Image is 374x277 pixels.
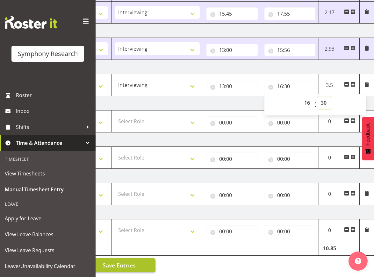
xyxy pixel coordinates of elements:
[319,74,340,96] td: 3.5
[362,117,374,160] button: Feedback - Show survey
[5,169,91,178] span: View Timesheets
[2,197,94,210] div: Leave
[264,116,316,129] input: Click to select...
[355,258,361,264] img: help-xxl-2.png
[206,7,258,20] input: Click to select...
[314,96,316,112] span: :
[206,189,258,202] input: Click to select...
[319,183,340,205] td: 0
[2,181,94,197] a: Manual Timesheet Entry
[16,90,92,100] span: Roster
[103,261,136,269] span: Save Entries
[365,123,371,146] span: Feedback
[2,226,94,242] a: View Leave Balances
[319,241,340,256] td: 10.85
[319,2,340,24] td: 2.17
[206,44,258,56] input: Click to select...
[2,153,94,166] div: Timesheet
[264,44,316,56] input: Click to select...
[2,166,94,181] a: View Timesheets
[5,16,57,29] img: Rosterit website logo
[264,7,316,20] input: Click to select...
[5,245,91,255] span: View Leave Requests
[2,210,94,226] a: Apply for Leave
[83,258,155,272] button: Save Entries
[264,189,316,202] input: Click to select...
[16,138,83,148] span: Time & Attendance
[18,49,78,59] div: Symphony Research
[5,261,91,271] span: Leave/Unavailability Calendar
[264,80,316,93] input: Click to select...
[16,122,83,132] span: Shifts
[264,153,316,165] input: Click to select...
[5,185,91,194] span: Manual Timesheet Entry
[206,116,258,129] input: Click to select...
[206,153,258,165] input: Click to select...
[5,230,91,239] span: View Leave Balances
[2,258,94,274] a: Leave/Unavailability Calendar
[319,38,340,60] td: 2.93
[264,225,316,238] input: Click to select...
[319,147,340,169] td: 0
[319,219,340,241] td: 0
[16,106,92,116] span: Inbox
[2,242,94,258] a: View Leave Requests
[206,80,258,93] input: Click to select...
[319,110,340,132] td: 0
[5,214,91,223] span: Apply for Leave
[206,225,258,238] input: Click to select...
